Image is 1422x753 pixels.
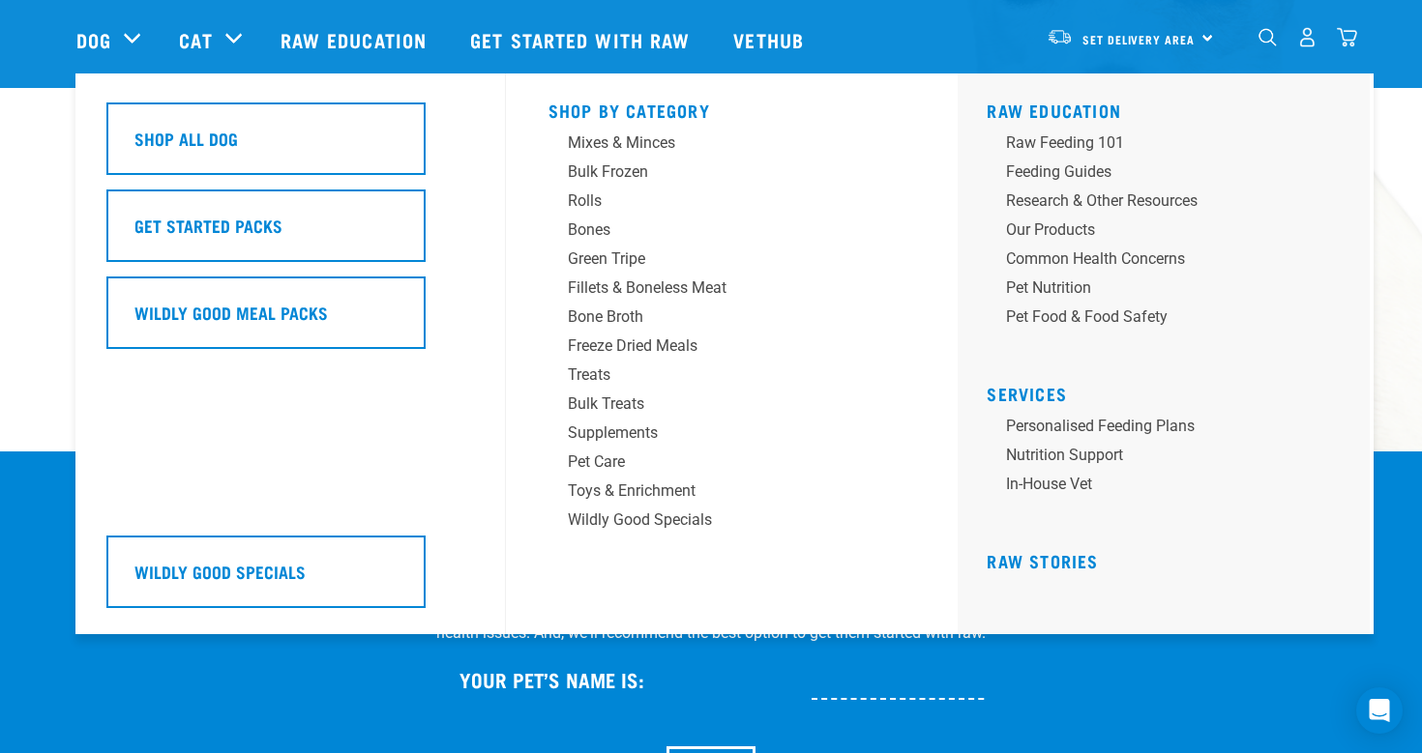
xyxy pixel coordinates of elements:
div: Freeze Dried Meals [568,334,870,358]
a: Treats [548,363,916,392]
h4: Your Pet’s name is: [459,668,644,690]
a: Mixes & Minces [548,131,916,160]
a: Pet Care [548,450,916,479]
a: Cat [179,25,212,54]
img: van-moving.png [1047,28,1073,45]
div: Pet Care [568,450,870,474]
div: Our Products [1006,218,1308,242]
a: Personalised Feeding Plans [987,415,1354,444]
a: Wildly Good Specials [106,536,474,623]
h5: Wildly Good Specials [134,559,306,584]
a: Common Health Concerns [987,247,1354,276]
a: Our Products [987,218,1354,247]
h5: Get Started Packs [134,213,282,238]
h5: Shop By Category [548,101,916,116]
a: Wildly Good Meal Packs [106,276,474,363]
div: Fillets & Boneless Meat [568,276,870,300]
div: Toys & Enrichment [568,479,870,503]
a: Dog [76,25,111,54]
a: Feeding Guides [987,160,1354,189]
a: Toys & Enrichment [548,479,916,508]
a: Wildly Good Specials [548,508,916,537]
div: Raw Feeding 101 [1006,131,1308,155]
a: Pet Food & Food Safety [987,305,1354,334]
div: Open Intercom Messenger [1356,687,1403,734]
div: Bulk Frozen [568,160,870,184]
a: Bulk Frozen [548,160,916,189]
a: Bones [548,218,916,247]
div: Pet Nutrition [1006,276,1308,300]
a: Raw Education [987,105,1121,115]
img: user.png [1297,27,1318,47]
a: Supplements [548,421,916,450]
div: Pet Food & Food Safety [1006,305,1308,329]
div: Common Health Concerns [1006,247,1308,271]
div: Feeding Guides [1006,160,1308,184]
div: Wildly Good Specials [568,508,870,532]
a: Raw Education [261,1,451,78]
a: In-house vet [987,473,1354,502]
a: Bulk Treats [548,392,916,421]
a: Shop All Dog [106,102,474,189]
a: Vethub [714,1,828,78]
img: home-icon@2x.png [1337,27,1357,47]
a: Nutrition Support [987,444,1354,473]
div: Supplements [568,421,870,445]
div: Rolls [568,189,870,213]
h5: Wildly Good Meal Packs [134,300,328,325]
a: Green Tripe [548,247,916,276]
div: Bones [568,218,870,242]
div: Bone Broth [568,305,870,329]
h5: Services [987,384,1354,399]
img: home-icon-1@2x.png [1259,28,1277,46]
a: Bone Broth [548,305,916,334]
a: Raw Stories [987,556,1098,565]
a: Raw Feeding 101 [987,131,1354,160]
div: Research & Other Resources [1006,189,1308,213]
a: Fillets & Boneless Meat [548,276,916,305]
a: Pet Nutrition [987,276,1354,305]
a: Research & Other Resources [987,189,1354,218]
span: Set Delivery Area [1082,36,1195,43]
div: Green Tripe [568,247,870,271]
a: Freeze Dried Meals [548,334,916,363]
a: Get Started Packs [106,189,474,276]
div: Mixes & Minces [568,131,870,155]
a: Get started with Raw [451,1,714,78]
a: Rolls [548,189,916,218]
h5: Shop All Dog [134,126,238,151]
div: Bulk Treats [568,392,870,416]
div: Treats [568,363,870,387]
